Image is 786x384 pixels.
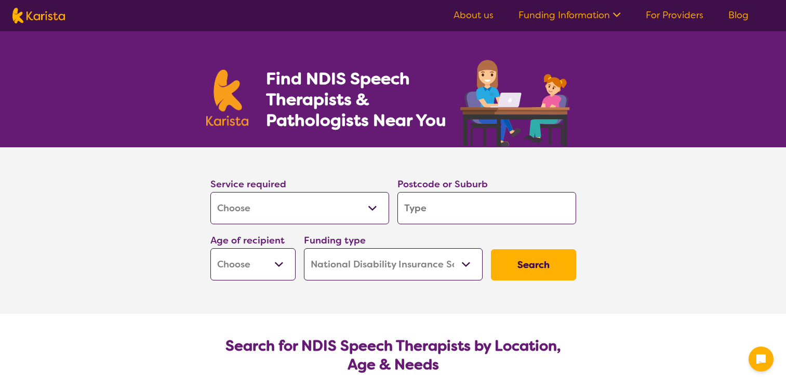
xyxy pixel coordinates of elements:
[206,70,249,126] img: Karista logo
[219,337,568,374] h2: Search for NDIS Speech Therapists by Location, Age & Needs
[210,178,286,190] label: Service required
[728,9,749,21] a: Blog
[12,8,65,23] img: Karista logo
[397,192,576,224] input: Type
[397,178,488,190] label: Postcode or Suburb
[491,249,576,280] button: Search
[646,9,703,21] a: For Providers
[210,234,285,247] label: Age of recipient
[266,68,458,131] h1: Find NDIS Speech Therapists & Pathologists Near You
[454,9,494,21] a: About us
[304,234,366,247] label: Funding type
[452,56,580,147] img: speech-therapy
[518,9,621,21] a: Funding Information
